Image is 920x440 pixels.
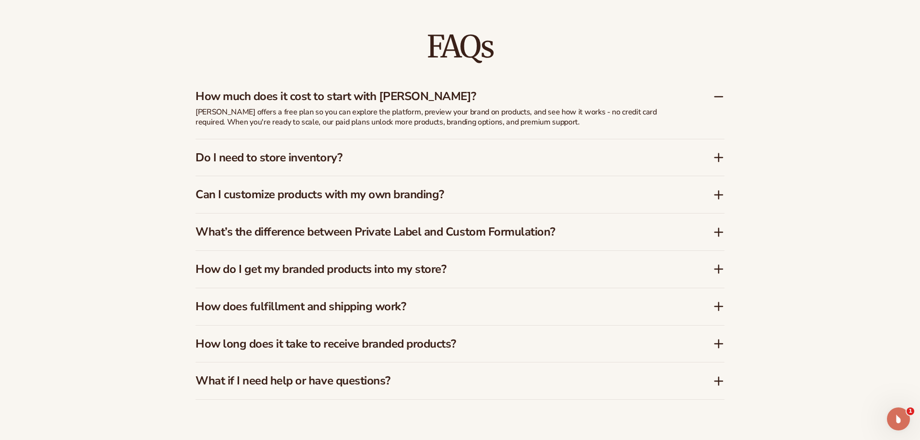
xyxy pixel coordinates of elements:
[907,407,914,415] span: 1
[195,374,684,388] h3: What if I need help or have questions?
[195,337,684,351] h3: How long does it take to receive branded products?
[195,31,724,63] h2: FAQs
[195,225,684,239] h3: What’s the difference between Private Label and Custom Formulation?
[195,90,684,103] h3: How much does it cost to start with [PERSON_NAME]?
[887,407,910,430] iframe: Intercom live chat
[195,188,684,202] h3: Can I customize products with my own branding?
[195,107,675,127] p: [PERSON_NAME] offers a free plan so you can explore the platform, preview your brand on products,...
[195,262,684,276] h3: How do I get my branded products into my store?
[195,300,684,314] h3: How does fulfillment and shipping work?
[195,151,684,165] h3: Do I need to store inventory?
